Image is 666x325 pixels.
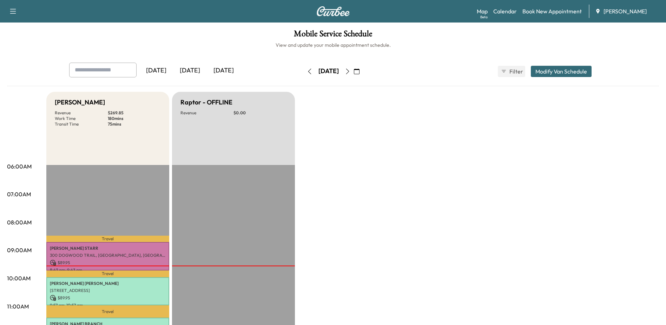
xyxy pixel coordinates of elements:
p: 09:00AM [7,246,32,254]
p: 06:00AM [7,162,32,171]
p: Transit Time [55,121,108,127]
a: Book New Appointment [522,7,582,15]
p: Revenue [180,110,233,116]
p: 10:00AM [7,274,31,282]
p: 300 DOGWOOD TRAIL, [GEOGRAPHIC_DATA], [GEOGRAPHIC_DATA], [GEOGRAPHIC_DATA] [50,253,166,258]
h6: View and update your mobile appointment schedule. [7,42,659,49]
h5: [PERSON_NAME] [55,97,105,107]
p: [STREET_ADDRESS] [50,288,166,293]
p: [PERSON_NAME] [PERSON_NAME] [50,281,166,286]
h1: Mobile Service Schedule [7,30,659,42]
p: Travel [46,236,169,242]
button: Modify Van Schedule [531,66,592,77]
a: MapBeta [477,7,488,15]
button: Filter [498,66,525,77]
p: [PERSON_NAME] STARR [50,246,166,251]
p: $ 89.95 [50,295,166,301]
a: Calendar [493,7,517,15]
p: $ 0.00 [233,110,286,116]
p: 08:00AM [7,218,32,227]
div: [DATE] [139,63,173,79]
p: 9:57 am - 10:57 am [50,302,166,308]
p: Travel [46,270,169,277]
p: 8:43 am - 9:43 am [50,267,166,273]
h5: Raptor - OFFLINE [180,97,232,107]
p: Revenue [55,110,108,116]
p: 11:00AM [7,302,29,311]
p: 180 mins [108,116,161,121]
p: Travel [46,305,169,318]
p: 75 mins [108,121,161,127]
div: [DATE] [318,67,339,76]
span: [PERSON_NAME] [604,7,647,15]
div: Beta [480,14,488,20]
p: $ 89.95 [50,260,166,266]
span: Filter [509,67,522,76]
img: Curbee Logo [316,6,350,16]
p: $ 269.85 [108,110,161,116]
p: Work Time [55,116,108,121]
p: 07:00AM [7,190,31,198]
div: [DATE] [173,63,207,79]
div: [DATE] [207,63,240,79]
